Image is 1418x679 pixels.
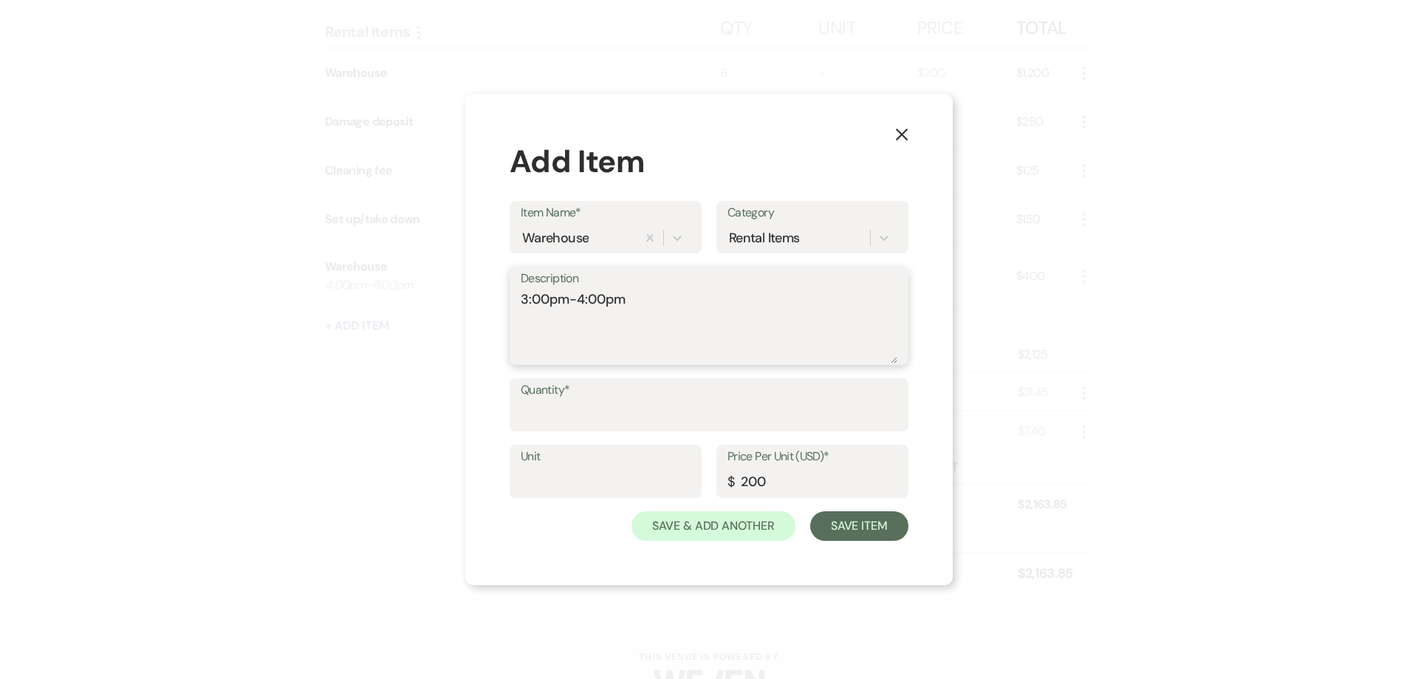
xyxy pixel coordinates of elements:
[727,472,734,492] div: $
[729,228,799,248] div: Rental Items
[521,202,691,224] label: Item Name*
[810,511,908,541] button: Save Item
[510,138,908,185] div: Add Item
[522,228,589,248] div: Warehouse
[521,446,691,468] label: Unit
[631,511,795,541] button: Save & Add Another
[521,290,897,364] textarea: 3:00pm-4:00pm
[521,380,897,401] label: Quantity*
[727,202,897,224] label: Category
[521,268,897,290] label: Description
[727,446,897,468] label: Price Per Unit (USD)*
